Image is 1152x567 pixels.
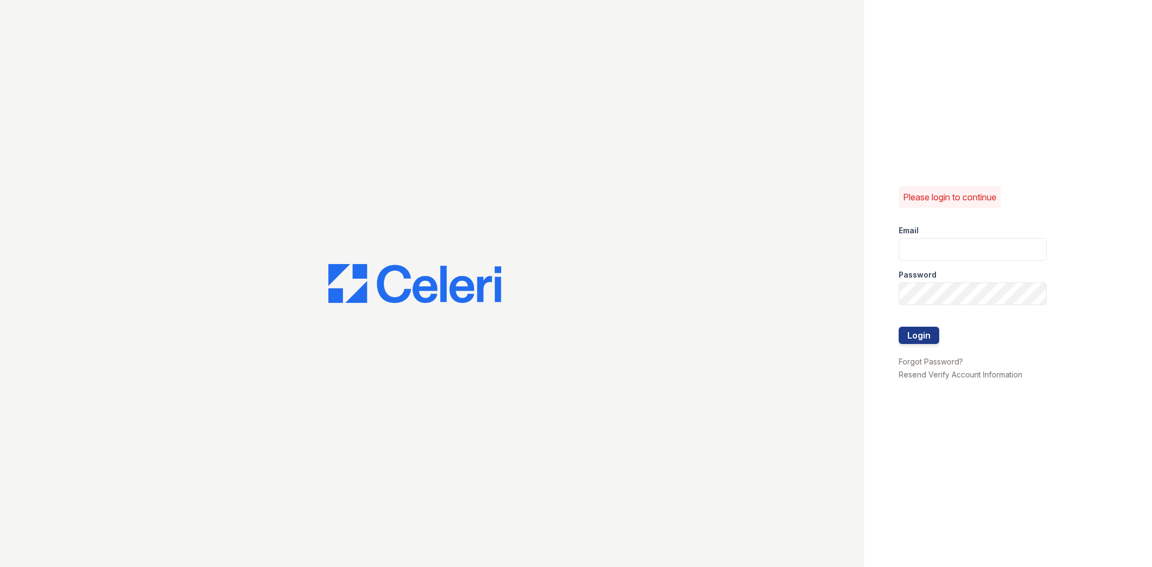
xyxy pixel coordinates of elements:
img: CE_Logo_Blue-a8612792a0a2168367f1c8372b55b34899dd931a85d93a1a3d3e32e68fde9ad4.png [328,264,501,303]
label: Email [899,225,919,236]
label: Password [899,269,937,280]
p: Please login to continue [903,191,996,204]
a: Forgot Password? [899,357,963,366]
a: Resend Verify Account Information [899,370,1022,379]
button: Login [899,327,939,344]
